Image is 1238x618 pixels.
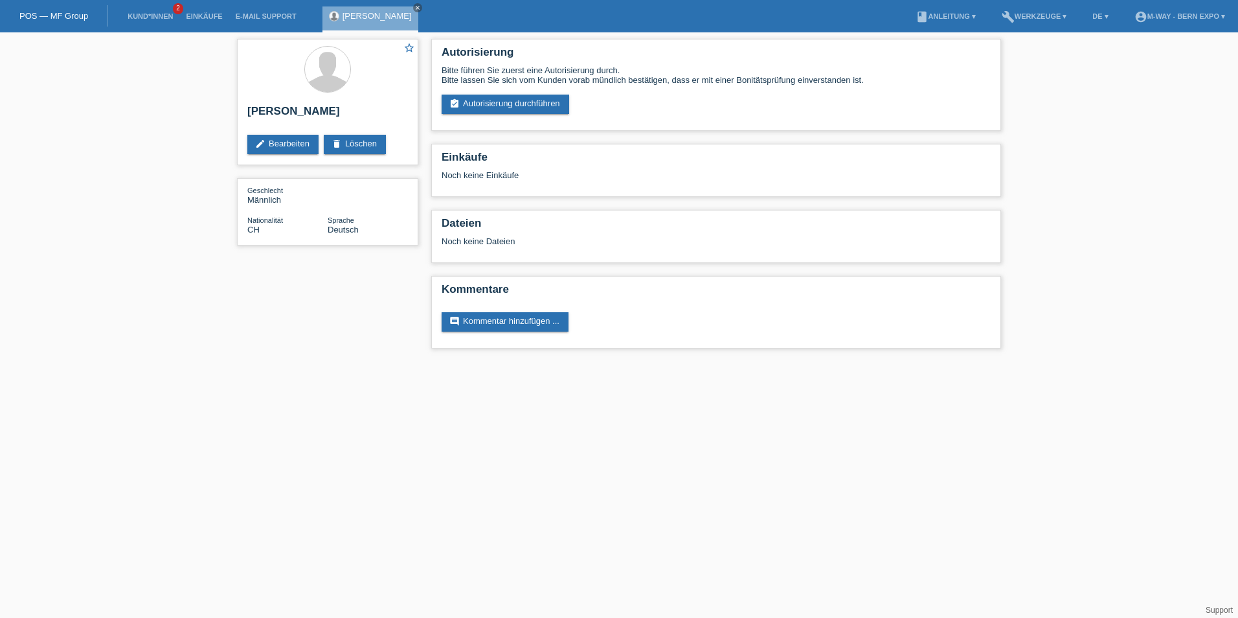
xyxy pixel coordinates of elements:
a: star_border [403,42,415,56]
a: deleteLöschen [324,135,386,154]
a: editBearbeiten [247,135,319,154]
span: Geschlecht [247,187,283,194]
a: [PERSON_NAME] [343,11,412,21]
div: Bitte führen Sie zuerst eine Autorisierung durch. Bitte lassen Sie sich vom Kunden vorab mündlich... [442,65,991,85]
h2: Dateien [442,217,991,236]
a: bookAnleitung ▾ [909,12,982,20]
i: account_circle [1134,10,1147,23]
span: 2 [173,3,183,14]
div: Männlich [247,185,328,205]
i: book [916,10,928,23]
h2: [PERSON_NAME] [247,105,408,124]
a: DE ▾ [1086,12,1114,20]
i: delete [332,139,342,149]
h2: Autorisierung [442,46,991,65]
div: Noch keine Einkäufe [442,170,991,190]
span: Schweiz [247,225,260,235]
a: Kund*innen [121,12,179,20]
a: commentKommentar hinzufügen ... [442,312,568,332]
i: close [414,5,421,11]
a: assignment_turned_inAutorisierung durchführen [442,95,569,114]
h2: Kommentare [442,283,991,303]
i: edit [255,139,265,149]
div: Noch keine Dateien [442,236,837,246]
a: Einkäufe [179,12,229,20]
i: comment [449,316,460,326]
h2: Einkäufe [442,151,991,170]
a: E-Mail Support [229,12,303,20]
a: Support [1206,606,1233,615]
span: Deutsch [328,225,359,235]
a: close [413,3,422,12]
i: build [1002,10,1015,23]
a: account_circlem-way - Bern Expo ▾ [1128,12,1232,20]
a: POS — MF Group [19,11,88,21]
i: star_border [403,42,415,54]
i: assignment_turned_in [449,98,460,109]
a: buildWerkzeuge ▾ [995,12,1074,20]
span: Nationalität [247,216,283,224]
span: Sprache [328,216,354,224]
